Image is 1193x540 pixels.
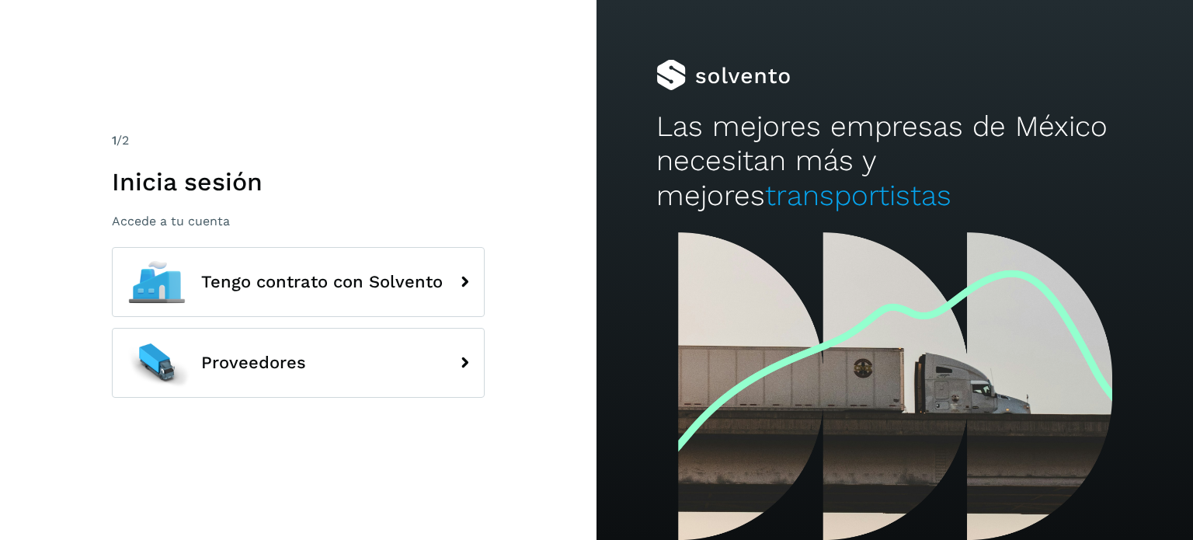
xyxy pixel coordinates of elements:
[112,328,485,398] button: Proveedores
[112,167,485,197] h1: Inicia sesión
[112,247,485,317] button: Tengo contrato con Solvento
[112,214,485,228] p: Accede a tu cuenta
[656,110,1133,213] h2: Las mejores empresas de México necesitan más y mejores
[112,133,117,148] span: 1
[765,179,951,212] span: transportistas
[201,273,443,291] span: Tengo contrato con Solvento
[201,354,306,372] span: Proveedores
[112,131,485,150] div: /2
